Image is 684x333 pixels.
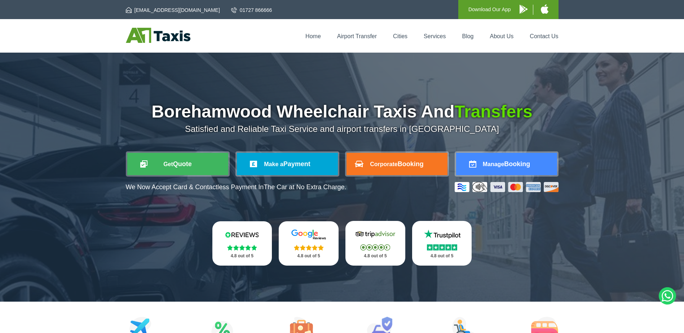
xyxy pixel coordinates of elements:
img: Google [287,229,330,240]
span: Make a [264,161,283,167]
a: Blog [462,33,473,39]
p: 4.8 out of 5 [420,252,464,261]
a: [EMAIL_ADDRESS][DOMAIN_NAME] [126,6,220,14]
img: Credit And Debit Cards [455,182,559,192]
a: CorporateBooking [347,153,447,175]
span: Manage [483,161,504,167]
img: Stars [227,245,257,250]
img: Trustpilot [420,229,464,240]
img: Stars [294,245,324,250]
a: Tripadvisor Stars 4.8 out of 5 [345,221,405,266]
img: Tripadvisor [354,229,397,240]
h1: Borehamwood Wheelchair Taxis And [126,103,559,120]
a: Services [424,33,446,39]
p: 4.8 out of 5 [220,252,264,261]
p: 4.8 out of 5 [287,252,331,261]
a: About Us [490,33,514,39]
span: Corporate [370,161,397,167]
p: Satisfied and Reliable Taxi Service and airport transfers in [GEOGRAPHIC_DATA] [126,124,559,134]
img: A1 Taxis Android App [520,5,528,14]
a: GetQuote [127,153,228,175]
p: We Now Accept Card & Contactless Payment In [126,183,347,191]
a: Airport Transfer [337,33,377,39]
img: A1 Taxis St Albans LTD [126,28,190,43]
img: Stars [427,244,457,250]
img: A1 Taxis iPhone App [541,4,548,14]
span: Get [163,161,173,167]
a: Contact Us [530,33,558,39]
span: The Car at No Extra Charge. [264,183,346,191]
a: ManageBooking [456,153,557,175]
a: 01727 866666 [231,6,272,14]
a: Home [305,33,321,39]
span: Transfers [455,102,533,121]
a: Google Stars 4.8 out of 5 [279,221,339,266]
p: Download Our App [468,5,511,14]
a: Cities [393,33,407,39]
a: Trustpilot Stars 4.8 out of 5 [412,221,472,266]
a: Make aPayment [237,153,338,175]
p: 4.8 out of 5 [353,252,397,261]
a: Reviews.io Stars 4.8 out of 5 [212,221,272,266]
img: Stars [360,244,390,250]
img: Reviews.io [220,229,264,240]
